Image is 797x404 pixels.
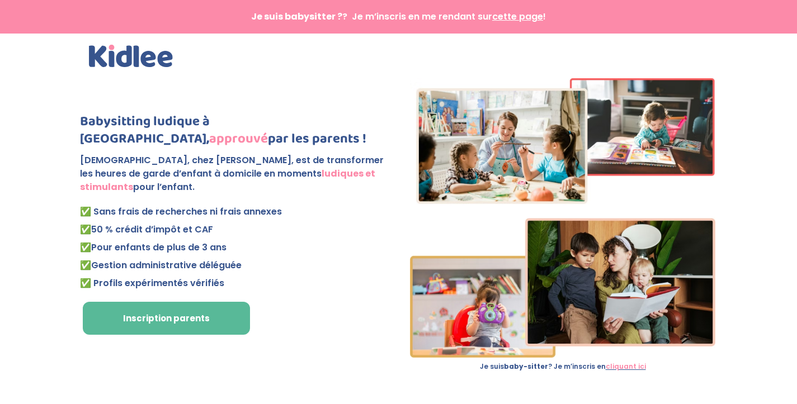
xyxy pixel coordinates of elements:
[80,205,282,218] span: ✅ Sans frais de recherches ni frais annexes
[492,10,543,23] span: cette page
[80,223,227,254] span: 50 % crédit d’impôt et CAF Pour enfants de plus de 3 ans
[606,362,646,371] a: cliquant ici
[83,302,250,335] a: Inscription parents
[80,154,389,203] p: [DEMOGRAPHIC_DATA], chez [PERSON_NAME], est de transformer les heures de garde d’enfant à domicil...
[80,277,224,289] span: ✅ Profils expérimentés vérifiés
[89,45,173,67] img: Kidlee - Logo
[80,259,242,272] span: ✅Gestion administrative déléguée
[209,128,268,150] strong: approuvé
[80,241,91,254] strong: ✅
[89,12,709,21] p: ? Je m’inscris en me rendant sur !
[504,362,548,371] strong: baby-sitter
[80,223,91,236] strong: ✅
[408,363,718,370] p: Je suis ? Je m’inscris en
[251,10,342,23] strong: Je suis babysitter ?
[80,113,389,153] h1: Babysitting ludique à [GEOGRAPHIC_DATA], par les parents !
[410,348,715,361] picture: Imgs-2
[80,167,375,193] strong: ludiques et stimulants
